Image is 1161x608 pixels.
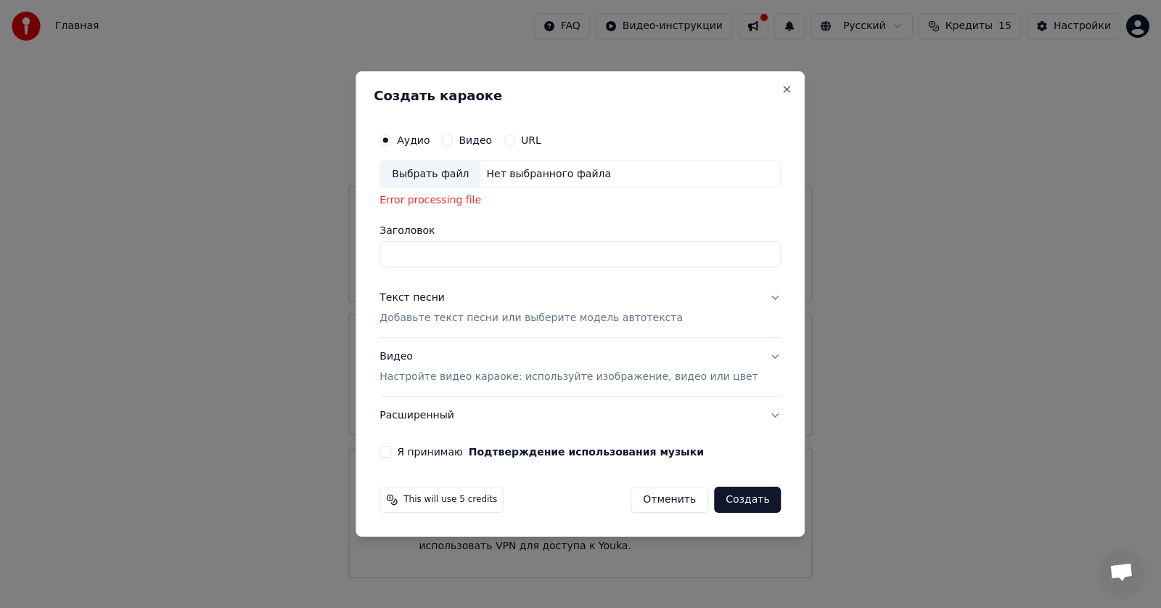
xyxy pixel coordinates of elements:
p: Добавьте текст песни или выберите модель автотекста [380,312,683,326]
label: URL [521,135,541,145]
button: Я принимаю [469,447,704,457]
label: Я принимаю [397,447,704,457]
label: Аудио [397,135,430,145]
div: Текст песни [380,291,445,306]
p: Настройте видео караоке: используйте изображение, видео или цвет [380,370,758,384]
button: Текст песниДобавьте текст песни или выберите модель автотекста [380,280,781,338]
button: Отменить [631,487,708,513]
button: Расширенный [380,397,781,434]
div: Нет выбранного файла [480,167,617,182]
label: Видео [459,135,492,145]
label: Заголовок [380,226,781,236]
div: Error processing file [380,194,781,208]
button: ВидеоНастройте видео караоке: используйте изображение, видео или цвет [380,338,781,396]
h2: Создать караоке [374,89,787,102]
div: Видео [380,349,758,384]
span: This will use 5 credits [403,494,497,506]
div: Выбрать файл [380,161,480,187]
button: Создать [714,487,781,513]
